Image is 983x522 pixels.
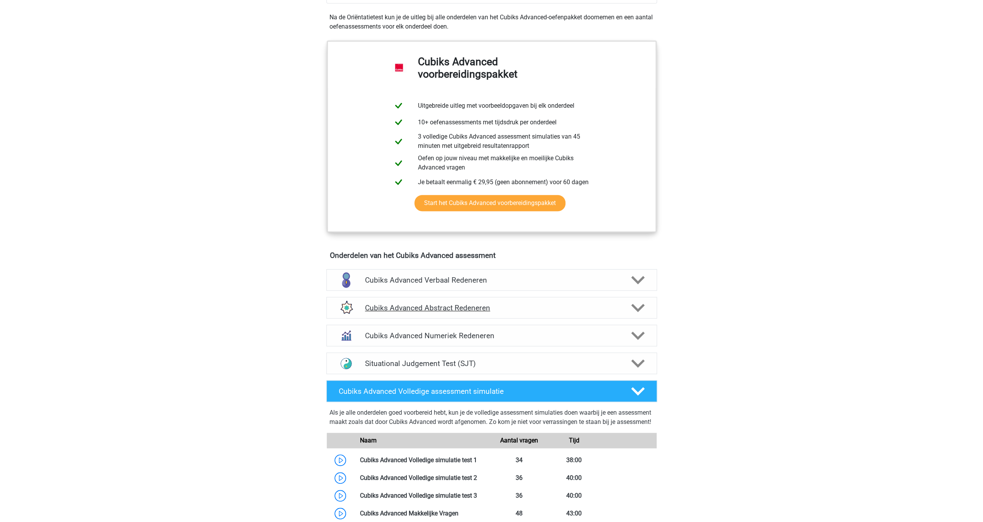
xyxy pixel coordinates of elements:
div: Cubiks Advanced Makkelijke Vragen [354,509,492,518]
div: Cubiks Advanced Volledige simulatie test 1 [354,456,492,465]
h4: Situational Judgement Test (SJT) [365,359,618,368]
a: situational judgement test Situational Judgement Test (SJT) [323,353,660,374]
div: Als je alle onderdelen goed voorbereid hebt, kun je de volledige assessment simulaties doen waarb... [329,408,654,430]
img: situational judgement test [336,353,356,373]
div: Na de Oriëntatietest kun je de uitleg bij alle onderdelen van het Cubiks Advanced-oefenpakket doo... [326,13,657,31]
a: verbaal redeneren Cubiks Advanced Verbaal Redeneren [323,269,660,291]
h4: Cubiks Advanced Volledige assessment simulatie [339,387,618,396]
a: Cubiks Advanced Volledige assessment simulatie [323,380,660,402]
h4: Cubiks Advanced Verbaal Redeneren [365,276,618,285]
div: Naam [354,436,492,445]
img: verbaal redeneren [336,270,356,290]
h4: Cubiks Advanced Numeriek Redeneren [365,331,618,340]
div: Cubiks Advanced Volledige simulatie test 2 [354,473,492,483]
h4: Cubiks Advanced Abstract Redeneren [365,303,618,312]
h4: Onderdelen van het Cubiks Advanced assessment [330,251,654,260]
a: numeriek redeneren Cubiks Advanced Numeriek Redeneren [323,325,660,346]
div: Tijd [547,436,601,445]
div: Aantal vragen [491,436,546,445]
div: Cubiks Advanced Volledige simulatie test 3 [354,491,492,500]
img: figuurreeksen [336,298,356,318]
a: Start het Cubiks Advanced voorbereidingspakket [414,195,565,211]
img: numeriek redeneren [336,325,356,346]
a: figuurreeksen Cubiks Advanced Abstract Redeneren [323,297,660,319]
